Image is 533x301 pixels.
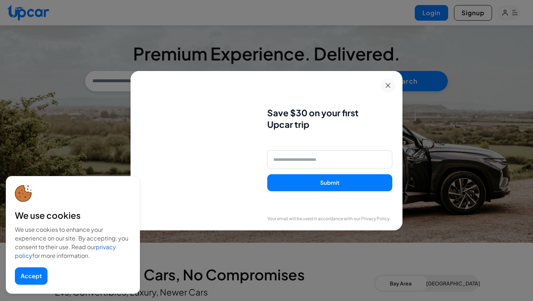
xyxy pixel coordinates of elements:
[15,225,131,260] div: We use cookies to enhance your experience on our site. By accepting, you consent to their use. Re...
[131,71,257,230] img: Family enjoying car ride
[15,209,131,221] div: We use cookies
[267,107,392,130] h3: Save $30 on your first Upcar trip
[267,174,392,191] button: Submit
[15,267,47,285] button: Accept
[267,216,392,222] p: Your email will be used in accordance with our Privacy Policy.
[15,185,32,202] img: cookie-icon.svg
